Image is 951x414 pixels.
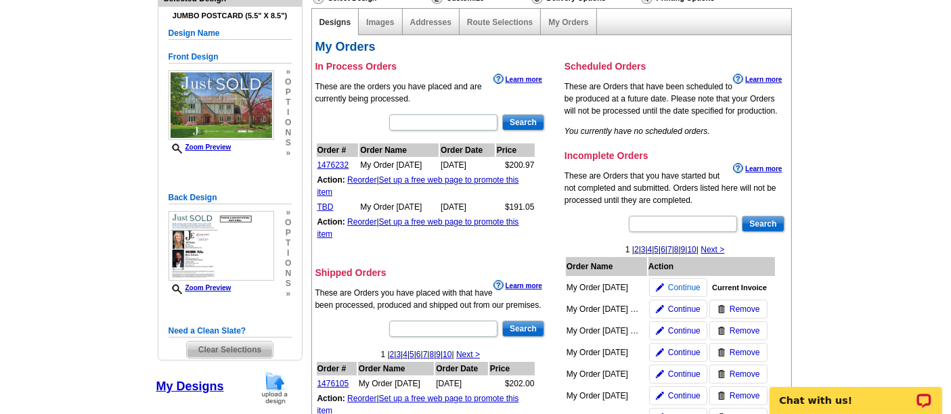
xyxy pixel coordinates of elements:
img: pencil-icon.gif [656,348,664,356]
a: 1476232 [317,160,349,170]
img: pencil-icon.gif [656,327,664,335]
span: » [285,67,291,77]
span: p [285,87,291,97]
a: 6 [661,245,665,254]
th: Price [496,143,535,157]
h3: Scheduled Orders [565,60,786,72]
a: 5 [410,350,414,359]
th: Order # [317,362,357,375]
input: Search [742,216,784,232]
a: 4 [648,245,653,254]
div: My Order [DATE] [567,368,641,380]
span: Remove [730,325,760,337]
td: [DATE] [440,158,495,172]
a: Learn more [493,280,542,291]
a: 2 [634,245,639,254]
div: My Order [DATE] [567,390,641,402]
span: i [285,108,291,118]
h5: Back Design [169,191,292,204]
span: Continue [668,325,701,337]
b: Action: [317,175,345,185]
a: Continue [649,321,707,340]
img: trashcan-icon.gif [717,348,726,356]
a: Learn more [733,74,782,85]
span: i [285,248,291,258]
a: 8 [674,245,679,254]
div: My Order [DATE] [567,281,641,294]
span: Continue [668,390,701,402]
iframe: LiveChat chat widget [761,371,951,414]
img: pencil-icon.gif [656,370,664,378]
a: 3 [641,245,646,254]
span: Clear Selections [187,342,273,358]
a: Zoom Preview [169,284,231,292]
span: Continue [668,368,701,380]
h2: My Orders [315,40,786,55]
a: Route Selections [467,18,533,27]
td: $200.97 [496,158,535,172]
input: Search [502,321,544,337]
span: Continue [668,303,701,315]
a: Next > [456,350,480,359]
a: 7 [667,245,672,254]
img: trashcan-icon.gif [717,305,726,313]
img: pencil-icon.gif [656,283,664,292]
a: My Designs [156,379,224,393]
span: o [285,258,291,269]
img: trashcan-icon.gif [717,392,726,400]
img: trashcan-icon.gif [717,370,726,378]
a: 9 [681,245,686,254]
span: o [285,118,291,128]
h5: Front Design [169,51,292,64]
span: Current Invoice [712,282,767,294]
p: These are Orders you have placed with that have been processed, produced and shipped out from our... [315,287,546,311]
span: My Order 2025-10-09 - Jim Matyas [567,304,711,314]
td: | [317,215,535,241]
td: My Order [DATE] [359,200,439,214]
a: TBD [317,202,334,212]
a: 8 [430,350,435,359]
img: small-thumb.jpg [169,211,274,281]
a: Zoom Preview [169,143,231,151]
h3: In Process Orders [315,60,546,72]
p: These are Orders that have been scheduled to be produced at a future date. Please note that your ... [565,80,786,117]
a: Continue [649,365,707,384]
span: n [285,128,291,138]
span: t [285,238,291,248]
img: trashcan-icon.gif [717,327,726,335]
span: Remove [730,390,760,402]
a: Continue [649,386,707,405]
th: Order Name [566,257,647,276]
a: 4 [403,350,407,359]
h4: Jumbo Postcard (5.5" x 8.5") [169,11,292,20]
span: n [285,269,291,279]
a: Continue [649,300,707,319]
th: Order Name [358,362,434,375]
span: Remove [730,346,760,359]
th: Price [489,362,535,375]
span: t [285,97,291,108]
span: Remove [730,303,760,315]
a: Next > [701,245,724,254]
a: 5 [655,245,659,254]
a: 10 [443,350,451,359]
a: 7 [423,350,428,359]
span: p [285,228,291,238]
div: 1 | | | | | | | | | | [565,244,786,256]
a: Reorder [347,175,376,185]
a: Images [366,18,394,27]
a: Learn more [493,74,542,85]
td: [DATE] [435,377,488,390]
img: pencil-icon.gif [656,392,664,400]
span: Continue [668,346,701,359]
h5: Need a Clean Slate? [169,325,292,338]
a: My Orders [548,18,588,27]
div: My Order [DATE] [567,346,641,359]
a: 10 [688,245,696,254]
a: 3 [396,350,401,359]
a: Continue [649,343,707,362]
a: 6 [416,350,421,359]
th: Action [648,257,776,276]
